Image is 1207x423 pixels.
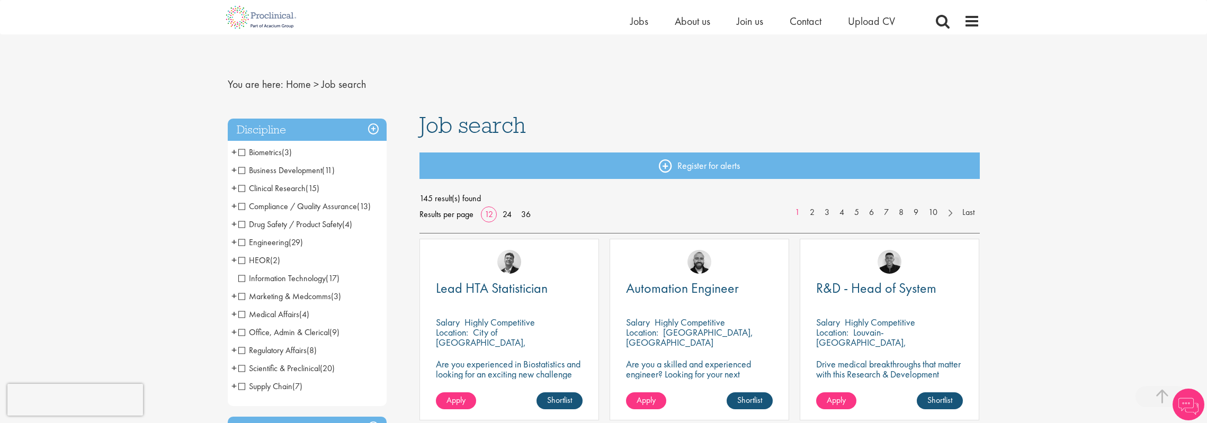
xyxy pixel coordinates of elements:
[816,282,963,295] a: R&D - Head of System
[231,288,237,304] span: +
[238,255,280,266] span: HEOR
[626,359,773,399] p: Are you a skilled and experienced engineer? Looking for your next opportunity to assist with impa...
[238,147,282,158] span: Biometrics
[849,206,864,219] a: 5
[238,201,371,212] span: Compliance / Quality Assurance
[238,291,331,302] span: Marketing & Medcomms
[436,326,526,358] p: City of [GEOGRAPHIC_DATA], [GEOGRAPHIC_DATA]
[464,316,535,328] p: Highly Competitive
[790,206,805,219] a: 1
[228,119,387,141] div: Discipline
[879,206,894,219] a: 7
[238,309,309,320] span: Medical Affairs
[626,279,739,297] span: Automation Engineer
[238,165,335,176] span: Business Development
[238,165,322,176] span: Business Development
[238,201,357,212] span: Compliance / Quality Assurance
[626,326,753,348] p: [GEOGRAPHIC_DATA], [GEOGRAPHIC_DATA]
[537,392,583,409] a: Shortlist
[307,345,317,356] span: (8)
[517,209,534,220] a: 36
[626,282,773,295] a: Automation Engineer
[893,206,909,219] a: 8
[238,309,299,320] span: Medical Affairs
[238,183,319,194] span: Clinical Research
[819,206,835,219] a: 3
[804,206,820,219] a: 2
[231,198,237,214] span: +
[737,14,763,28] a: Join us
[314,77,319,91] span: >
[436,359,583,399] p: Are you experienced in Biostatistics and looking for an exciting new challenge where you can assi...
[329,327,339,338] span: (9)
[917,392,963,409] a: Shortlist
[675,14,710,28] span: About us
[626,392,666,409] a: Apply
[626,316,650,328] span: Salary
[446,394,466,406] span: Apply
[687,250,711,274] a: Jordan Kiely
[238,237,289,248] span: Engineering
[864,206,879,219] a: 6
[238,363,320,374] span: Scientific & Preclinical
[816,392,856,409] a: Apply
[238,237,303,248] span: Engineering
[238,273,326,284] span: Information Technology
[357,201,371,212] span: (13)
[238,273,339,284] span: Information Technology
[436,326,468,338] span: Location:
[320,363,335,374] span: (20)
[481,209,497,220] a: 12
[816,359,963,389] p: Drive medical breakthroughs that matter with this Research & Development position!
[231,234,237,250] span: +
[419,152,980,179] a: Register for alerts
[238,381,302,392] span: Supply Chain
[436,282,583,295] a: Lead HTA Statistician
[231,360,237,376] span: +
[497,250,521,274] img: Tom Magenis
[231,252,237,268] span: +
[834,206,850,219] a: 4
[238,327,339,338] span: Office, Admin & Clerical
[228,77,283,91] span: You are here:
[816,279,936,297] span: R&D - Head of System
[790,14,821,28] a: Contact
[630,14,648,28] a: Jobs
[727,392,773,409] a: Shortlist
[342,219,352,230] span: (4)
[238,291,341,302] span: Marketing & Medcomms
[848,14,895,28] a: Upload CV
[282,147,292,158] span: (3)
[419,191,980,206] span: 145 result(s) found
[637,394,656,406] span: Apply
[231,216,237,232] span: +
[655,316,725,328] p: Highly Competitive
[878,250,901,274] img: Christian Andersen
[238,345,317,356] span: Regulatory Affairs
[231,144,237,160] span: +
[816,316,840,328] span: Salary
[419,111,526,139] span: Job search
[436,279,548,297] span: Lead HTA Statistician
[326,273,339,284] span: (17)
[7,384,143,416] iframe: reCAPTCHA
[286,77,311,91] a: breadcrumb link
[499,209,515,220] a: 24
[292,381,302,392] span: (7)
[238,381,292,392] span: Supply Chain
[845,316,915,328] p: Highly Competitive
[321,77,366,91] span: Job search
[238,327,329,338] span: Office, Admin & Clerical
[331,291,341,302] span: (3)
[299,309,309,320] span: (4)
[238,219,342,230] span: Drug Safety / Product Safety
[238,183,306,194] span: Clinical Research
[957,206,980,219] a: Last
[289,237,303,248] span: (29)
[436,392,476,409] a: Apply
[923,206,943,219] a: 10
